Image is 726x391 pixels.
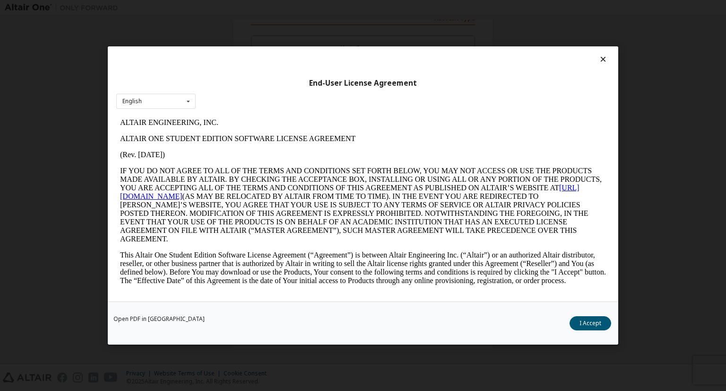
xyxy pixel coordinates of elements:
p: ALTAIR ENGINEERING, INC. [4,4,490,12]
div: English [122,98,142,104]
button: I Accept [570,316,611,330]
a: Open PDF in [GEOGRAPHIC_DATA] [113,316,205,322]
p: ALTAIR ONE STUDENT EDITION SOFTWARE LICENSE AGREEMENT [4,20,490,28]
p: (Rev. [DATE]) [4,36,490,44]
p: IF YOU DO NOT AGREE TO ALL OF THE TERMS AND CONDITIONS SET FORTH BELOW, YOU MAY NOT ACCESS OR USE... [4,52,490,129]
p: This Altair One Student Edition Software License Agreement (“Agreement”) is between Altair Engine... [4,136,490,170]
div: End-User License Agreement [116,79,610,88]
a: [URL][DOMAIN_NAME] [4,69,463,86]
